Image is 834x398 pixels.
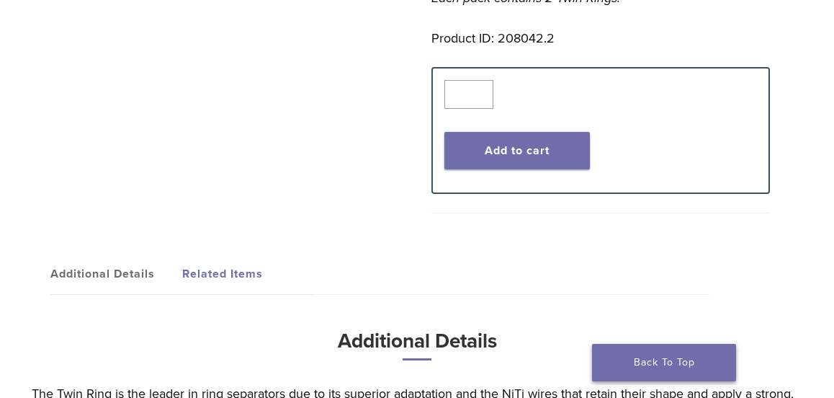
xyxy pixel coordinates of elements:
a: Related Items [182,254,314,294]
h3: Additional Details [32,324,802,372]
p: Product ID: 208042.2 [431,27,770,49]
a: Back To Top [592,344,736,381]
a: Additional Details [50,254,182,294]
button: Add to cart [444,132,590,169]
